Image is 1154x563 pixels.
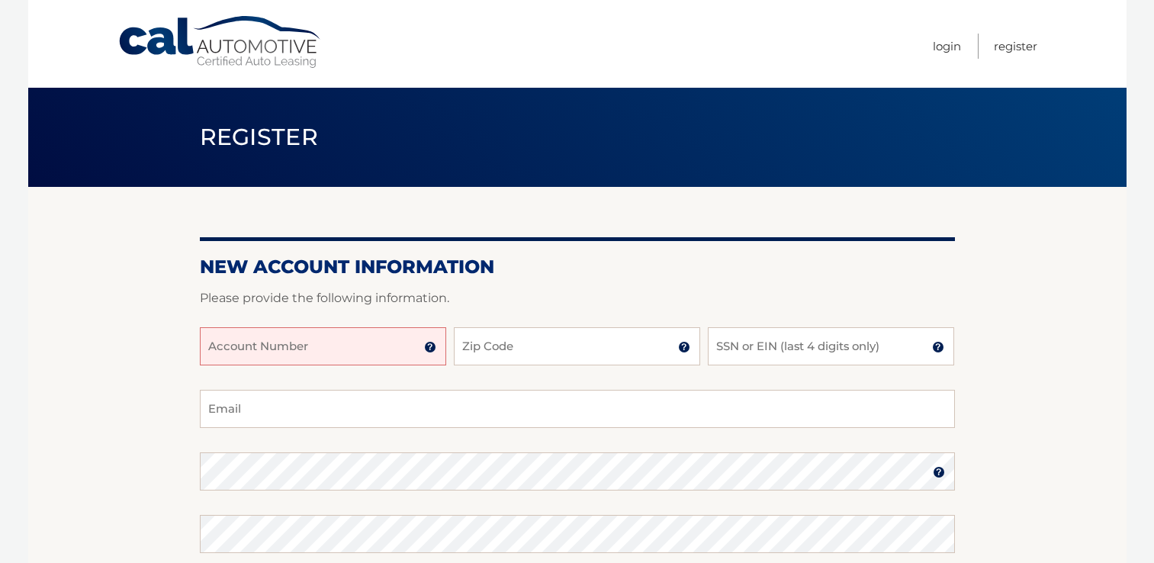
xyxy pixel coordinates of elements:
[200,256,955,278] h2: New Account Information
[678,341,690,353] img: tooltip.svg
[994,34,1037,59] a: Register
[200,327,446,365] input: Account Number
[424,341,436,353] img: tooltip.svg
[932,341,944,353] img: tooltip.svg
[933,466,945,478] img: tooltip.svg
[933,34,961,59] a: Login
[117,15,323,69] a: Cal Automotive
[454,327,700,365] input: Zip Code
[200,123,319,151] span: Register
[200,288,955,309] p: Please provide the following information.
[200,390,955,428] input: Email
[708,327,954,365] input: SSN or EIN (last 4 digits only)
